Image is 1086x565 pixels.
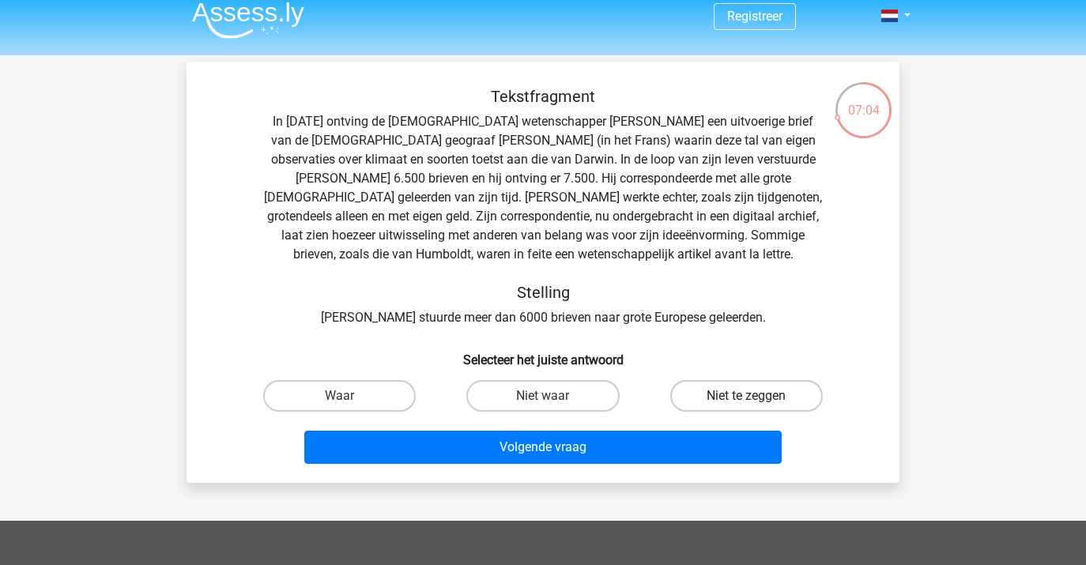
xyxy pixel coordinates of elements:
img: Assessly [192,2,304,39]
h5: Stelling [262,283,824,302]
label: Waar [263,380,416,412]
div: 07:04 [834,81,893,120]
a: Registreer [727,9,782,24]
label: Niet waar [466,380,619,412]
div: In [DATE] ontving de [DEMOGRAPHIC_DATA] wetenschapper [PERSON_NAME] een uitvoerige brief van de [... [212,87,874,327]
label: Niet te zeggen [670,380,823,412]
h6: Selecteer het juiste antwoord [212,340,874,367]
button: Volgende vraag [304,431,782,464]
h5: Tekstfragment [262,87,824,106]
